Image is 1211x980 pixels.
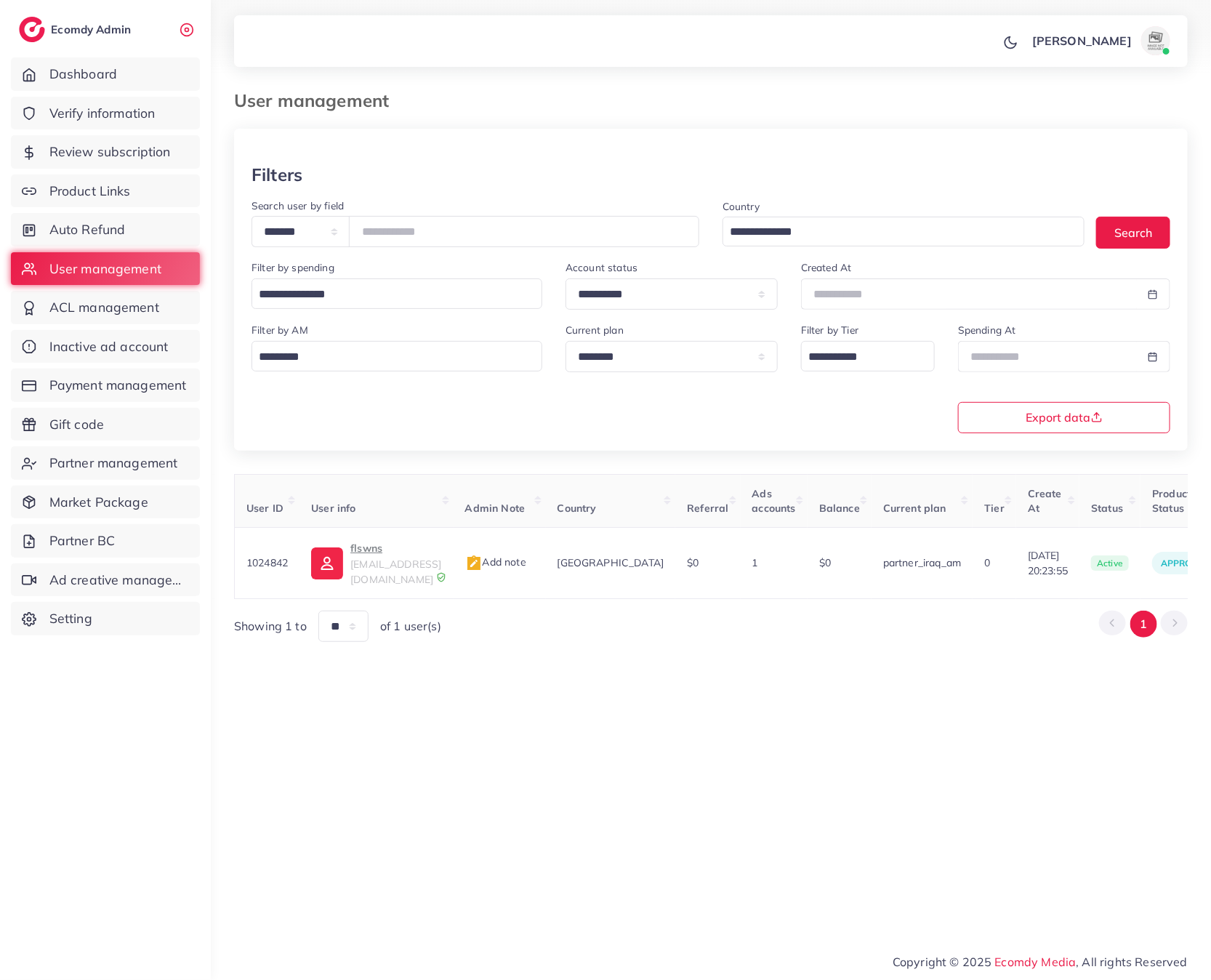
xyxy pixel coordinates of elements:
[1028,487,1062,515] span: Create At
[11,252,200,286] a: User management
[801,260,852,275] label: Created At
[49,182,131,201] span: Product Links
[995,955,1077,969] a: Ecomdy Media
[350,558,441,585] span: [EMAIL_ADDRESS][DOMAIN_NAME]
[1091,502,1123,515] span: Status
[893,953,1188,971] span: Copyright © 2025
[11,486,200,519] a: Market Package
[984,502,1005,515] span: Tier
[11,446,200,480] a: Partner management
[311,547,343,579] img: ic-user-info.36bf1079.svg
[11,97,200,130] a: Verify information
[19,17,134,42] a: logoEcomdy Admin
[49,260,161,278] span: User management
[1026,411,1103,423] span: Export data
[11,563,200,597] a: Ad creative management
[1032,32,1132,49] p: [PERSON_NAME]
[19,17,45,42] img: logo
[254,346,523,369] input: Search for option
[687,502,728,515] span: Referral
[723,199,760,214] label: Country
[1141,26,1170,55] img: avatar
[1024,26,1176,55] a: [PERSON_NAME]avatar
[311,539,441,587] a: flswns[EMAIL_ADDRESS][DOMAIN_NAME]
[254,284,523,306] input: Search for option
[558,502,597,515] span: Country
[436,572,446,582] img: 9CAL8B2pu8EFxCJHYAAAAldEVYdGRhdGU6Y3JlYXRlADIwMjItMTItMDlUMDQ6NTg6MzkrMDA6MDBXSlgLAAAAJXRFWHRkYXR...
[958,323,1016,337] label: Spending At
[11,57,200,91] a: Dashboard
[566,323,624,337] label: Current plan
[252,323,308,337] label: Filter by AM
[11,408,200,441] a: Gift code
[49,337,169,356] span: Inactive ad account
[49,415,104,434] span: Gift code
[49,298,159,317] span: ACL management
[49,220,126,239] span: Auto Refund
[752,487,796,515] span: Ads accounts
[49,142,171,161] span: Review subscription
[11,602,200,635] a: Setting
[311,502,355,515] span: User info
[558,556,664,569] span: [GEOGRAPHIC_DATA]
[11,524,200,558] a: Partner BC
[1152,487,1191,515] span: Product Status
[51,23,134,36] h2: Ecomdy Admin
[252,278,542,309] div: Search for option
[49,571,189,590] span: Ad creative management
[350,539,441,557] p: flswns
[958,402,1170,433] button: Export data
[1028,548,1068,578] span: [DATE] 20:23:55
[11,135,200,169] a: Review subscription
[49,609,92,628] span: Setting
[11,291,200,324] a: ACL management
[49,493,148,512] span: Market Package
[801,323,858,337] label: Filter by Tier
[465,555,526,569] span: Add note
[819,556,831,569] span: $0
[725,221,1066,244] input: Search for option
[11,174,200,208] a: Product Links
[1161,558,1210,569] span: approved
[49,65,117,84] span: Dashboard
[234,90,401,111] h3: User management
[252,198,344,213] label: Search user by field
[1091,555,1129,571] span: active
[723,217,1085,246] div: Search for option
[234,618,307,635] span: Showing 1 to
[752,556,758,569] span: 1
[252,260,334,275] label: Filter by spending
[49,454,178,473] span: Partner management
[252,164,302,185] h3: Filters
[11,330,200,364] a: Inactive ad account
[465,502,526,515] span: Admin Note
[11,369,200,402] a: Payment management
[883,556,961,569] span: partner_iraq_am
[687,556,699,569] span: $0
[252,341,542,371] div: Search for option
[11,213,200,246] a: Auto Refund
[1096,217,1170,248] button: Search
[246,502,283,515] span: User ID
[803,346,916,369] input: Search for option
[380,618,441,635] span: of 1 user(s)
[1130,611,1157,638] button: Go to page 1
[984,556,990,569] span: 0
[1077,953,1188,971] span: , All rights Reserved
[883,502,946,515] span: Current plan
[49,376,187,395] span: Payment management
[819,502,860,515] span: Balance
[1099,611,1188,638] ul: Pagination
[801,341,935,371] div: Search for option
[246,556,288,569] span: 1024842
[566,260,637,275] label: Account status
[49,531,116,550] span: Partner BC
[465,555,483,572] img: admin_note.cdd0b510.svg
[49,104,156,123] span: Verify information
